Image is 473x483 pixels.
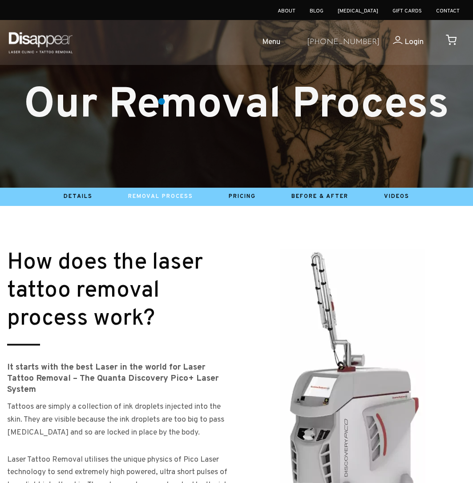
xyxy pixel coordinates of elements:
ul: Open Mobile Menu [81,28,300,57]
a: [PHONE_NUMBER] [307,36,380,49]
span: Login [404,37,424,47]
a: Before & After [291,193,348,200]
a: [MEDICAL_DATA] [338,8,378,15]
a: Contact [436,8,460,15]
a: Removal Process [128,193,193,200]
small: How does the laser tattoo removal process work? [7,249,203,333]
p: Tattoos are simply a collection of ink droplets injected into the skin. They are visible because ... [7,401,233,439]
a: Gift Cards [392,8,422,15]
img: Disappear - Laser Clinic and Tattoo Removal Services in Sydney, Australia [7,27,74,58]
span: Menu [262,36,280,49]
h1: Our Removal Process [7,85,466,127]
a: Videos [384,193,409,200]
a: Menu [231,28,300,57]
a: Pricing [229,193,256,200]
a: Login [380,36,424,49]
a: Details [64,193,93,200]
a: Blog [310,8,323,15]
a: About [278,8,295,15]
strong: It starts with the best Laser in the world for Laser Tattoo Removal – The Quanta Discovery Pico+ ... [7,362,218,395]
